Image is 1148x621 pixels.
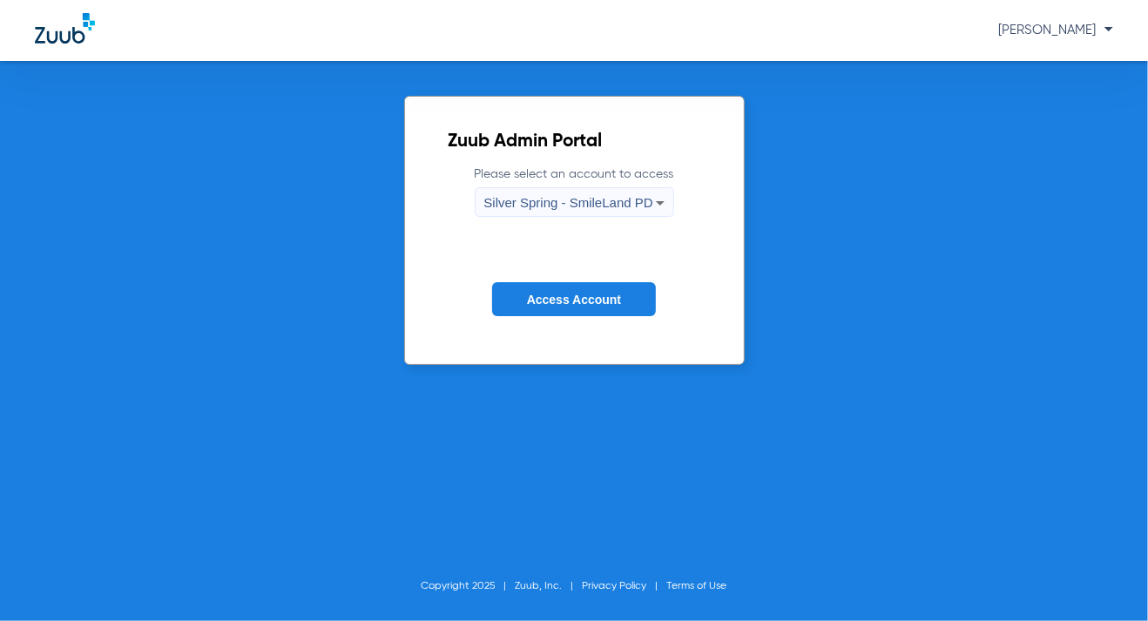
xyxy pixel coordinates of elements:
span: Silver Spring - SmileLand PD [484,195,653,210]
iframe: Chat Widget [1061,537,1148,621]
img: Zuub Logo [35,13,95,44]
li: Copyright 2025 [422,577,516,595]
span: Access Account [527,293,621,307]
h2: Zuub Admin Portal [449,133,700,151]
li: Zuub, Inc. [516,577,583,595]
button: Access Account [492,282,656,316]
a: Terms of Use [667,581,727,591]
label: Please select an account to access [475,165,674,217]
span: [PERSON_NAME] [998,24,1113,37]
a: Privacy Policy [583,581,647,591]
